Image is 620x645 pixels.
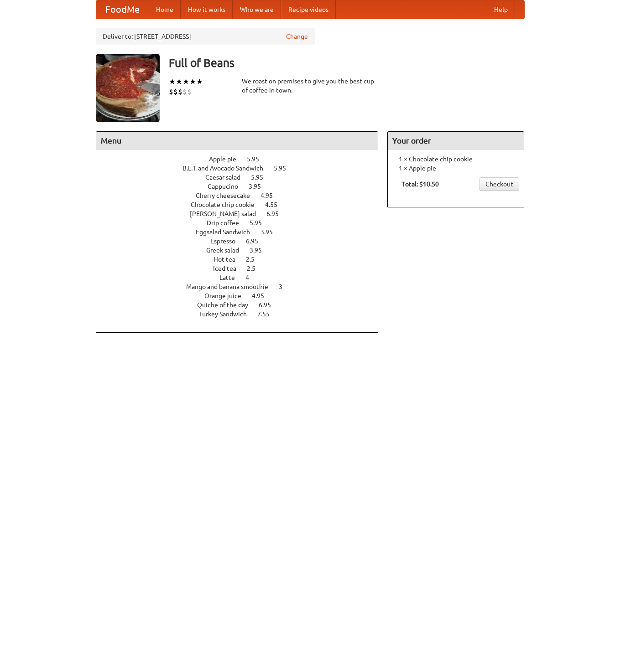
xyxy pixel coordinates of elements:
[209,155,245,163] span: Apple pie
[208,183,278,190] a: Cappucino 3.95
[247,265,265,272] span: 2.5
[189,77,196,87] li: ★
[214,256,271,263] a: Hot tea 2.5
[196,228,259,236] span: Eggsalad Sandwich
[196,192,259,199] span: Cherry cheesecake
[251,174,272,181] span: 5.95
[257,310,279,318] span: 7.55
[198,310,287,318] a: Turkey Sandwich 7.55
[204,292,281,299] a: Orange juice 4.95
[261,192,282,199] span: 4.95
[182,77,189,87] li: ★
[169,54,525,72] h3: Full of Beans
[388,132,524,150] h4: Your order
[259,301,280,309] span: 6.95
[219,274,266,281] a: Latte 4
[250,219,271,227] span: 5.95
[233,0,281,19] a: Who we are
[191,201,294,208] a: Chocolate chip cookie 4.55
[204,292,250,299] span: Orange juice
[209,155,276,163] a: Apple pie 5.95
[247,155,268,163] span: 5.95
[187,87,192,97] li: $
[182,87,187,97] li: $
[96,28,315,45] div: Deliver to: [STREET_ADDRESS]
[286,32,308,41] a: Change
[392,164,519,173] li: 1 × Apple pie
[266,210,288,217] span: 6.95
[252,292,273,299] span: 4.95
[245,274,258,281] span: 4
[96,0,149,19] a: FoodMe
[207,219,279,227] a: Drip coffee 5.95
[96,132,378,150] h4: Menu
[214,256,245,263] span: Hot tea
[186,283,277,290] span: Mango and banana smoothie
[279,283,292,290] span: 3
[479,177,519,191] a: Checkout
[96,54,160,122] img: angular.jpg
[205,174,250,181] span: Caesar salad
[265,201,287,208] span: 4.55
[487,0,515,19] a: Help
[191,201,264,208] span: Chocolate chip cookie
[246,256,264,263] span: 2.5
[196,77,203,87] li: ★
[190,210,265,217] span: [PERSON_NAME] salad
[197,301,257,309] span: Quiche of the day
[190,210,296,217] a: [PERSON_NAME] salad 6.95
[198,310,256,318] span: Turkey Sandwich
[213,265,272,272] a: Iced tea 2.5
[196,192,290,199] a: Cherry cheesecake 4.95
[186,283,299,290] a: Mango and banana smoothie 3
[181,0,233,19] a: How it works
[213,265,245,272] span: Iced tea
[219,274,244,281] span: Latte
[207,219,248,227] span: Drip coffee
[206,247,279,254] a: Greek salad 3.95
[169,87,173,97] li: $
[196,228,290,236] a: Eggsalad Sandwich 3.95
[250,247,271,254] span: 3.95
[149,0,181,19] a: Home
[246,237,267,245] span: 6.95
[208,183,247,190] span: Cappucino
[197,301,288,309] a: Quiche of the day 6.95
[261,228,282,236] span: 3.95
[210,237,245,245] span: Espresso
[206,247,248,254] span: Greek salad
[242,77,379,95] div: We roast on premises to give you the best cup of coffee in town.
[210,237,275,245] a: Espresso 6.95
[401,181,439,188] b: Total: $10.50
[205,174,280,181] a: Caesar salad 5.95
[173,87,178,97] li: $
[274,165,295,172] span: 5.95
[249,183,270,190] span: 3.95
[182,165,272,172] span: B.L.T. and Avocado Sandwich
[176,77,182,87] li: ★
[392,155,519,164] li: 1 × Chocolate chip cookie
[169,77,176,87] li: ★
[182,165,303,172] a: B.L.T. and Avocado Sandwich 5.95
[281,0,336,19] a: Recipe videos
[178,87,182,97] li: $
